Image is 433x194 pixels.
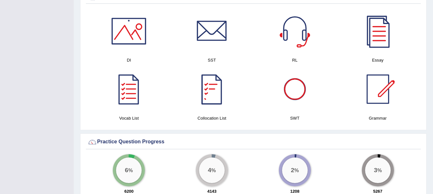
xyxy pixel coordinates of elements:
[282,157,308,183] div: %
[257,115,333,122] h4: SWT
[339,115,416,122] h4: Grammar
[91,115,167,122] h4: Vocab List
[374,167,377,174] big: 3
[208,167,212,174] big: 4
[91,57,167,63] h4: DI
[257,57,333,63] h4: RL
[291,167,294,174] big: 2
[373,189,382,194] strong: 5267
[124,189,134,194] strong: 6200
[174,57,250,63] h4: SST
[125,167,129,174] big: 6
[207,189,217,194] strong: 4143
[116,157,142,183] div: %
[174,115,250,122] h4: Collocation List
[87,137,419,147] div: Practice Question Progress
[290,189,299,194] strong: 1208
[339,57,416,63] h4: Essay
[199,157,225,183] div: %
[365,157,391,183] div: %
